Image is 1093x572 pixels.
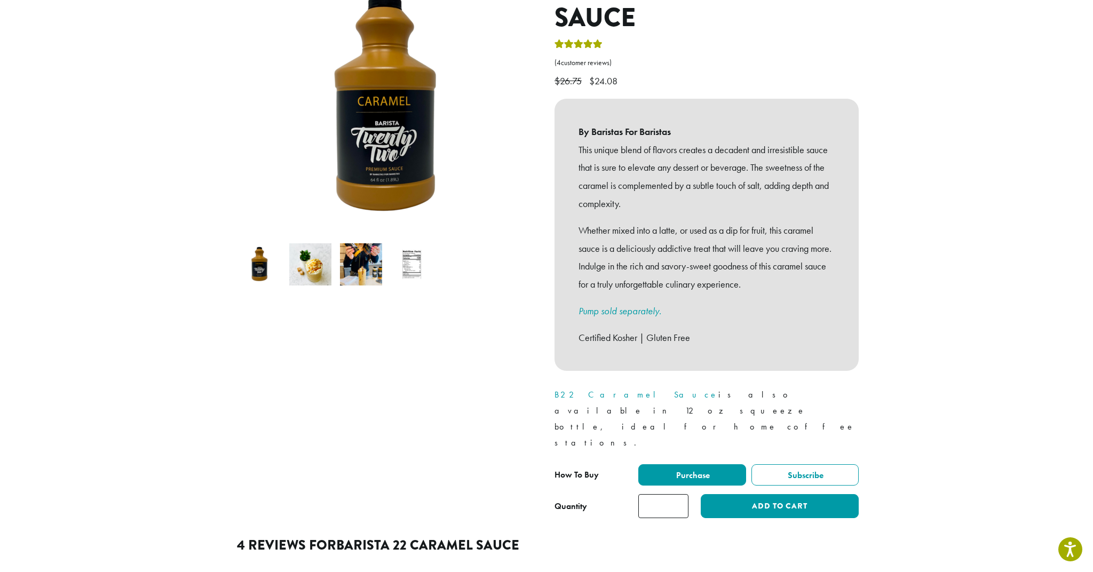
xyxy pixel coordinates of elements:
span: How To Buy [555,469,599,480]
p: Whether mixed into a latte, or used as a dip for fruit, this caramel sauce is a deliciously addic... [579,221,835,293]
img: Barista 22 Caramel Sauce - Image 3 [340,243,382,285]
p: is also available in 12 oz squeeze bottle, ideal for home coffee stations. [555,387,859,451]
span: $ [589,75,595,87]
span: $ [555,75,560,87]
p: This unique blend of flavors creates a decadent and irresistible sauce that is sure to elevate an... [579,141,835,213]
span: Subscribe [786,470,823,481]
b: By Baristas For Baristas [579,123,835,141]
bdi: 26.75 [555,75,584,87]
input: Product quantity [638,494,688,518]
div: Rated 5.00 out of 5 [555,38,603,54]
span: Purchase [675,470,710,481]
a: Pump sold separately. [579,305,661,317]
button: Add to cart [701,494,859,518]
bdi: 24.08 [589,75,620,87]
a: (4customer reviews) [555,58,859,68]
h2: 4 reviews for [237,537,856,553]
img: Barista 22 Caramel Sauce - Image 4 [391,243,433,285]
span: Barista 22 Caramel Sauce [336,535,519,555]
a: B22 Caramel Sauce [555,389,718,400]
img: Barista 22 Caramel Sauce [239,243,281,285]
div: Quantity [555,500,587,513]
span: 4 [557,58,561,67]
img: Barista 22 Caramel Sauce - Image 2 [289,243,331,285]
p: Certified Kosher | Gluten Free [579,329,835,347]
